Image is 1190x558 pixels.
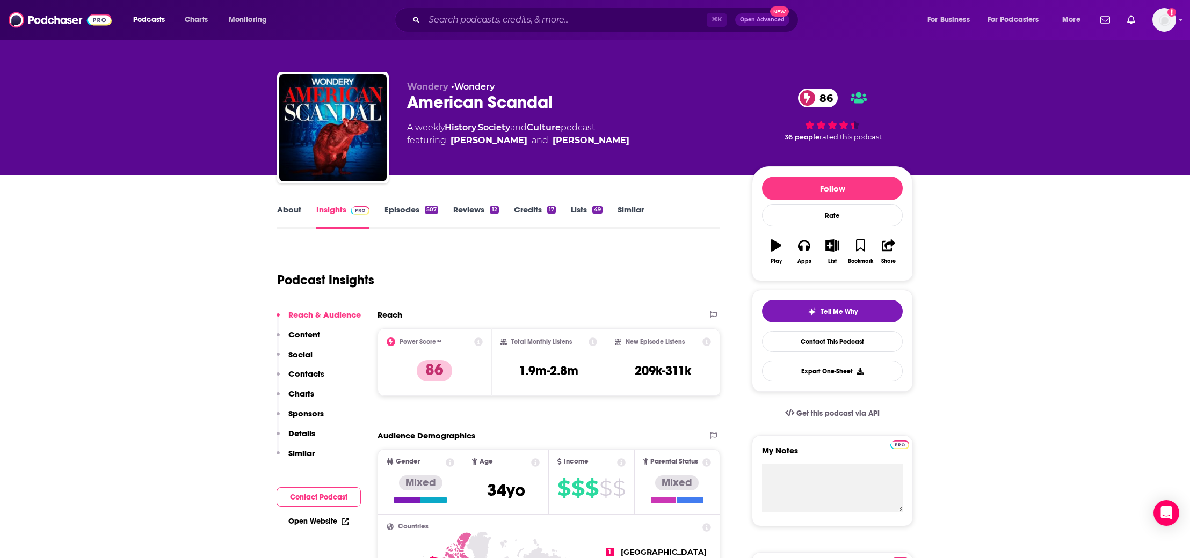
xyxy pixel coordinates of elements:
h2: Reach [378,310,402,320]
div: Apps [797,258,811,265]
span: Parental Status [650,458,698,465]
button: Details [277,428,315,448]
span: and [510,122,527,133]
img: tell me why sparkle [808,307,816,316]
svg: Add a profile image [1167,8,1176,17]
a: Show notifications dropdown [1096,11,1114,29]
div: Rate [762,204,903,226]
span: Monitoring [229,12,267,27]
button: open menu [981,11,1055,28]
p: Similar [288,448,315,458]
button: Content [277,329,320,349]
a: [PERSON_NAME] [451,134,527,147]
span: rated this podcast [819,133,882,141]
h2: New Episode Listens [626,338,685,346]
a: Contact This Podcast [762,331,903,352]
a: About [277,204,301,229]
a: Charts [178,11,214,28]
span: 36 people [785,133,819,141]
img: Podchaser Pro [351,206,369,215]
a: Show notifications dropdown [1123,11,1140,29]
span: Charts [185,12,208,27]
a: Wondery [454,82,495,92]
h3: 1.9m-2.8m [519,363,578,379]
button: open menu [920,11,983,28]
div: Share [881,258,896,265]
img: Podchaser - Follow, Share and Rate Podcasts [9,10,112,30]
button: Apps [790,232,818,271]
p: Social [288,349,313,359]
div: Play [771,258,782,265]
span: Logged in as TeszlerPR [1152,8,1176,32]
span: Tell Me Why [821,307,858,316]
span: $ [571,480,584,497]
div: Mixed [655,475,699,490]
span: Podcasts [133,12,165,27]
span: Wondery [407,82,448,92]
a: Similar [618,204,644,229]
button: tell me why sparkleTell Me Why [762,300,903,322]
input: Search podcasts, credits, & more... [424,11,707,28]
p: Reach & Audience [288,310,361,320]
div: Open Intercom Messenger [1153,500,1179,526]
span: Countries [398,523,429,530]
a: Credits17 [514,204,556,229]
span: More [1062,12,1080,27]
span: , [476,122,478,133]
p: Content [288,329,320,340]
p: 86 [417,360,452,381]
div: 12 [490,206,498,214]
div: 507 [425,206,438,214]
p: Charts [288,388,314,399]
span: 86 [809,89,838,107]
button: Play [762,232,790,271]
div: Mixed [399,475,442,490]
div: A weekly podcast [407,121,629,147]
a: Culture [527,122,561,133]
span: 1 [606,548,614,556]
button: open menu [126,11,179,28]
button: Export One-Sheet [762,361,903,381]
span: $ [599,480,612,497]
h2: Total Monthly Listens [511,338,572,346]
h2: Audience Demographics [378,430,475,440]
span: featuring [407,134,629,147]
h2: Power Score™ [400,338,441,346]
a: Pro website [890,439,909,449]
span: For Business [927,12,970,27]
span: ⌘ K [707,13,727,27]
a: Chico Felitti [553,134,629,147]
p: Details [288,428,315,438]
button: Bookmark [846,232,874,271]
div: List [828,258,837,265]
label: My Notes [762,445,903,464]
a: Reviews12 [453,204,498,229]
div: 86 36 peoplerated this podcast [752,82,913,148]
span: [GEOGRAPHIC_DATA] [621,547,707,557]
span: New [770,6,789,17]
button: Show profile menu [1152,8,1176,32]
div: Search podcasts, credits, & more... [405,8,809,32]
button: Social [277,349,313,369]
img: American Scandal [279,74,387,181]
a: Episodes507 [384,204,438,229]
span: • [451,82,495,92]
span: Get this podcast via API [796,409,880,418]
button: Share [875,232,903,271]
span: Age [480,458,493,465]
span: For Podcasters [988,12,1039,27]
img: Podchaser Pro [890,440,909,449]
button: List [818,232,846,271]
div: 17 [547,206,556,214]
button: Contacts [277,369,324,388]
span: and [532,134,548,147]
span: $ [613,480,625,497]
div: Bookmark [848,258,873,265]
p: Sponsors [288,408,324,418]
button: Follow [762,177,903,200]
span: $ [557,480,570,497]
span: Gender [396,458,420,465]
a: Open Website [288,517,349,526]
